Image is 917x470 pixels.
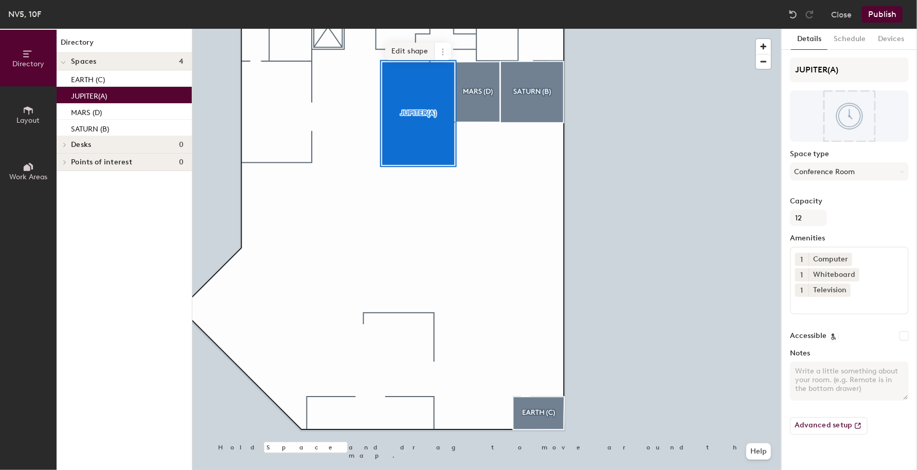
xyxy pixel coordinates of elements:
span: Points of interest [71,158,132,166]
span: Edit shape [385,43,435,60]
button: 1 [795,268,808,281]
label: Space type [790,150,909,158]
p: JUPITER(A) [71,89,107,101]
div: Computer [808,253,852,266]
label: Amenities [790,234,909,242]
button: 1 [795,253,808,266]
span: Work Areas [9,173,47,181]
button: Details [791,29,828,50]
button: Devices [872,29,910,50]
span: Spaces [71,58,97,66]
div: Television [808,284,851,297]
img: The space named JUPITER(A) [790,90,909,142]
button: Conference Room [790,162,909,181]
label: Notes [790,349,909,358]
div: Whiteboard [808,268,859,281]
span: 1 [801,270,803,280]
span: 4 [179,58,184,66]
button: 1 [795,284,808,297]
span: Desks [71,141,91,149]
button: Close [831,6,852,23]
img: Redo [804,9,815,20]
label: Accessible [790,332,826,340]
span: 0 [179,141,184,149]
button: Schedule [828,29,872,50]
span: Layout [17,116,40,125]
button: Advanced setup [790,417,868,435]
span: 1 [801,285,803,296]
img: Undo [788,9,798,20]
label: Capacity [790,197,909,205]
button: Publish [862,6,903,23]
span: Directory [12,60,44,68]
p: EARTH (C) [71,72,105,84]
button: Help [746,443,771,460]
h1: Directory [57,37,192,53]
span: 0 [179,158,184,166]
p: MARS (D) [71,105,102,117]
p: SATURN (B) [71,122,109,134]
span: 1 [801,254,803,265]
div: NV5, 10F [8,8,41,21]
